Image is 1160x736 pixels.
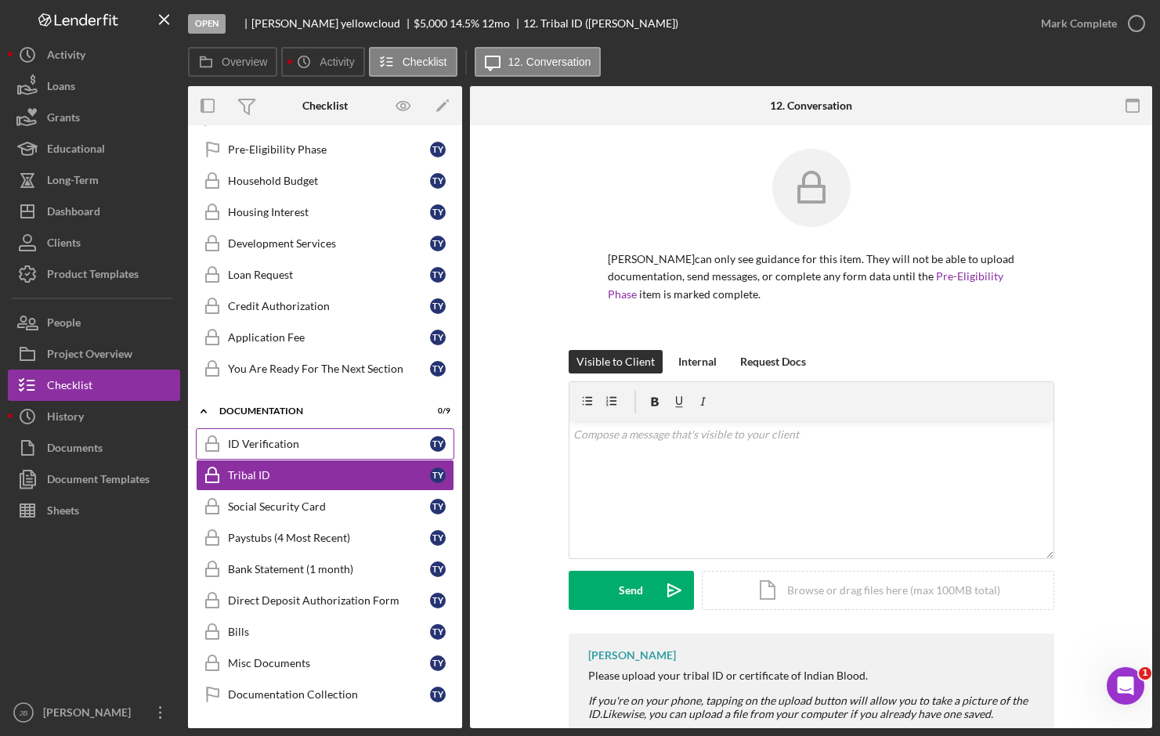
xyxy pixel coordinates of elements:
[608,251,1015,303] p: [PERSON_NAME] can only see guidance for this item. They will not be able to upload documentation,...
[228,563,430,575] div: Bank Statement (1 month)
[576,350,655,373] div: Visible to Client
[8,464,180,495] button: Document Templates
[430,236,446,251] div: T y
[196,165,454,197] a: Household BudgetTy
[47,39,85,74] div: Activity
[523,17,678,30] div: 12. Tribal ID ([PERSON_NAME])
[219,406,411,416] div: Documentation
[196,197,454,228] a: Housing InterestTy
[588,669,1039,682] div: Please upload your tribal ID or certificate of Indian Blood.
[569,571,694,610] button: Send
[619,571,643,610] div: Send
[196,585,454,616] a: Direct Deposit Authorization FormTy
[228,363,430,375] div: You Are Ready For The Next Section
[196,616,454,648] a: BillsTy
[8,495,180,526] button: Sheets
[414,16,447,30] span: $5,000
[569,350,663,373] button: Visible to Client
[8,432,180,464] button: Documents
[430,687,446,702] div: T y
[19,709,27,717] text: JB
[196,228,454,259] a: Development ServicesTy
[228,438,430,450] div: ID Verification
[369,47,457,77] button: Checklist
[228,237,430,250] div: Development Services
[228,331,430,344] div: Application Fee
[228,657,430,669] div: Misc Documents
[47,307,81,342] div: People
[47,196,100,231] div: Dashboard
[228,175,430,187] div: Household Budget
[302,99,348,112] div: Checklist
[678,350,717,373] div: Internal
[196,353,454,384] a: You Are Ready For The Next SectionTy
[430,593,446,608] div: T y
[8,164,180,196] button: Long-Term
[196,322,454,353] a: Application FeeTy
[196,460,454,491] a: Tribal IDTy
[228,532,430,544] div: Paystubs (4 Most Recent)
[47,370,92,405] div: Checklist
[228,500,430,513] div: Social Security Card
[47,70,75,106] div: Loans
[602,707,993,720] em: Likewise, you can upload a file from your computer if you already have one saved.
[450,17,479,30] div: 14.5 %
[8,258,180,290] a: Product Templates
[430,298,446,314] div: T y
[228,626,430,638] div: Bills
[430,530,446,546] div: T y
[8,401,180,432] button: History
[430,330,446,345] div: T y
[8,133,180,164] button: Educational
[320,56,354,68] label: Activity
[251,17,414,30] div: [PERSON_NAME] yellowcloud
[8,70,180,102] button: Loans
[8,227,180,258] button: Clients
[8,102,180,133] button: Grants
[228,143,430,156] div: Pre-Eligibility Phase
[47,338,132,373] div: Project Overview
[196,428,454,460] a: ID VerificationTy
[670,350,725,373] button: Internal
[8,697,180,728] button: JB[PERSON_NAME]
[430,655,446,671] div: T y
[430,267,446,283] div: T y
[47,464,150,499] div: Document Templates
[8,39,180,70] button: Activity
[8,196,180,227] button: Dashboard
[281,47,364,77] button: Activity
[430,204,446,220] div: T y
[196,134,454,165] a: Pre-Eligibility PhaseTy
[430,361,446,377] div: T y
[196,290,454,322] a: Credit AuthorizationTy
[196,259,454,290] a: Loan RequestTy
[1139,667,1151,680] span: 1
[196,554,454,585] a: Bank Statement (1 month)Ty
[47,258,139,294] div: Product Templates
[8,307,180,338] button: People
[188,47,277,77] button: Overview
[430,142,446,157] div: T y
[39,697,141,732] div: [PERSON_NAME]
[508,56,591,68] label: 12. Conversation
[8,370,180,401] button: Checklist
[222,56,267,68] label: Overview
[228,206,430,218] div: Housing Interest
[47,102,80,137] div: Grants
[732,350,814,373] button: Request Docs
[47,495,79,530] div: Sheets
[403,56,447,68] label: Checklist
[608,269,1003,300] a: Pre-Eligibility Phase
